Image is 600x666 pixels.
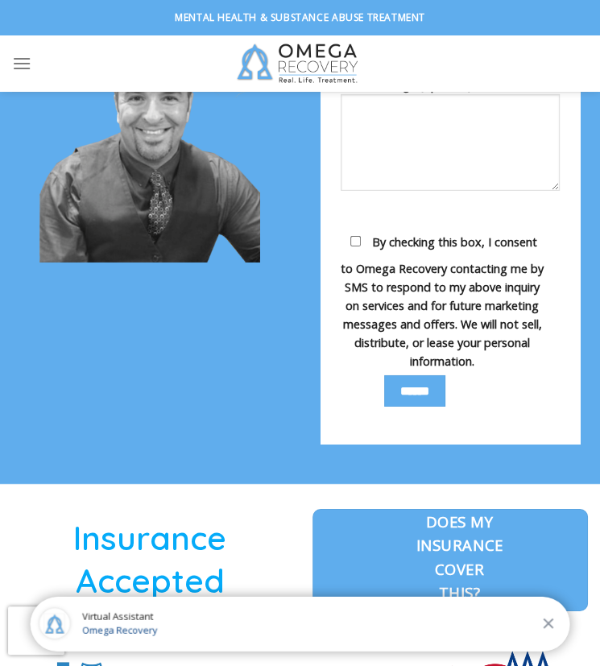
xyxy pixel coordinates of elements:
span: By checking this box, I consent to Omega Recovery contacting me by SMS to respond to my above inq... [341,234,544,369]
textarea: Your message (optional) [341,94,561,191]
label: Your message (optional) [341,76,561,204]
strong: Mental Health & Substance Abuse Treatment [175,10,425,24]
span: Does my Insurance cover this? [416,510,503,605]
a: Does my Insurance cover this? [312,509,589,611]
img: Omega Recovery [230,35,370,92]
h1: Insurance Accepted [12,516,288,602]
a: Menu [12,43,31,83]
input: By checking this box, I consent to Omega Recovery contacting me by SMS to respond to my above inq... [350,236,361,246]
